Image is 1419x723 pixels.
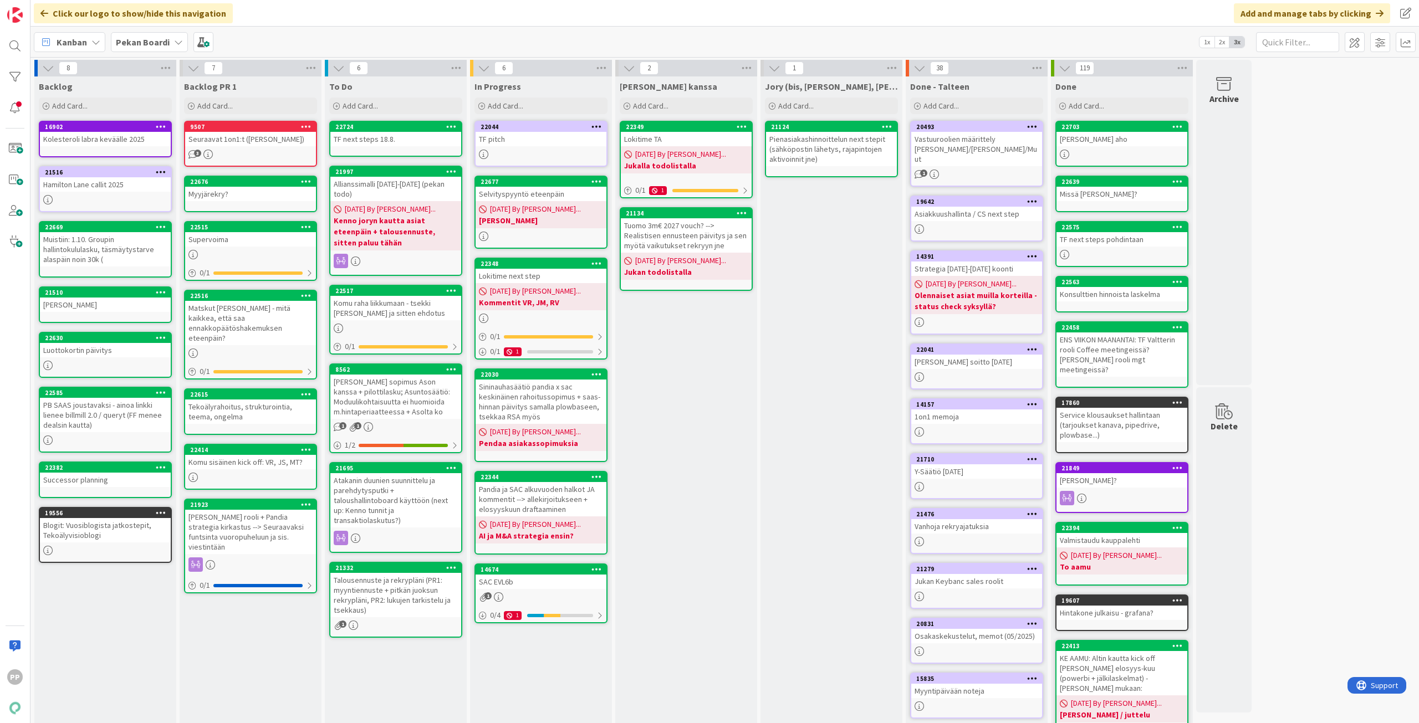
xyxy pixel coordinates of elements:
div: Hintakone julkaisu - grafana? [1056,606,1187,620]
div: 22615 [185,389,316,399]
div: 21510[PERSON_NAME] [40,288,171,312]
div: Vanhoja rekryajatuksia [911,519,1042,534]
span: [DATE] By [PERSON_NAME]... [490,519,581,530]
div: 21332Talousennuste ja rekrypläni (PR1: myyntiennuste + pitkän juoksun rekrypläni, PR2: lukujen ta... [330,563,461,617]
div: 22639 [1061,178,1187,186]
a: 21849[PERSON_NAME]? [1055,462,1188,513]
div: 21279Jukan Keybanc sales roolit [911,564,1042,588]
span: 0 / 1 [490,331,501,342]
div: 22458 [1061,324,1187,331]
div: 21279 [911,564,1042,574]
span: [DATE] By [PERSON_NAME]... [490,426,581,438]
div: 14391 [911,252,1042,261]
div: Successor planning [40,473,171,487]
div: Kolesteroli labra keväälle 2025 [40,132,171,146]
div: 21476 [916,510,1042,518]
a: 22615Tekoälyrahoitus, strukturointia, teema, ongelma [184,388,317,435]
a: 22703[PERSON_NAME] aho [1055,121,1188,167]
div: 22563Konsulttien hinnoista laskelma [1056,277,1187,301]
div: 21923[PERSON_NAME] rooli + Pandia strategia kirkastus --> Seuraavaksi funtsinta vuoropuheluun ja ... [185,500,316,554]
div: 1on1 memoja [911,409,1042,424]
div: 21124 [771,123,897,131]
input: Quick Filter... [1256,32,1339,52]
div: 22414 [185,445,316,455]
div: 22724 [330,122,461,132]
div: 19556 [40,508,171,518]
span: 1 / 2 [345,439,355,451]
a: 22041[PERSON_NAME] soitto [DATE] [910,343,1043,389]
span: 0 / 4 [490,609,501,621]
a: 21695Atakanin duunien suunnittelu ja parehdytysputki + taloushallintoboard käyttöön (next up: Ken... [329,462,462,553]
span: Add Card... [633,101,668,111]
div: 21134Tuomo 3m€ 2027 vouch? --> Realistisen ennusteen päivitys ja sen myötä vaikutukset rekryyn jne [621,208,752,253]
div: 22677Selvityspyyntö eteenpäin [476,177,606,201]
div: 21849 [1061,464,1187,472]
div: 22630 [45,334,171,342]
div: 22575TF next steps pohdintaan [1056,222,1187,247]
div: 21516 [45,168,171,176]
a: 22563Konsulttien hinnoista laskelma [1055,276,1188,312]
div: 8562[PERSON_NAME] sopimus Ason kanssa + pilottilasku; Asuntosäätiö: Moduulikohtaisuutta ei huomio... [330,365,461,419]
span: 1 [339,422,346,429]
div: 20493Vastuuroolien määrittely [PERSON_NAME]/[PERSON_NAME]/Muut [911,122,1042,166]
div: 21510 [45,289,171,296]
span: 1 [484,592,492,599]
a: 22516Matskut [PERSON_NAME] - mitä kaikkea, että saa ennakkopäätöshakemuksen eteenpäin?0/1 [184,290,317,380]
img: Visit kanbanzone.com [7,7,23,23]
div: 22414 [190,446,316,454]
span: 0 / 1 [490,346,501,357]
div: [PERSON_NAME] [40,298,171,312]
a: 21710Y-Säätiö [DATE] [910,453,1043,499]
div: 22044 [476,122,606,132]
span: Add Card... [923,101,959,111]
div: 14157 [911,399,1042,409]
div: 9507 [190,123,316,131]
div: 22458ENS VIIKON MAANANTAI: TF Valtterin rooli Coffee meetingeissä? [PERSON_NAME] rooli mgt meetin... [1056,322,1187,377]
div: 19556 [45,509,171,517]
a: 22669Muistiin: 1.10. Groupin hallintokululasku, täsmäytystarve alaspäin noin 30k ( [39,221,172,278]
div: 22669Muistiin: 1.10. Groupin hallintokululasku, täsmäytystarve alaspäin noin 30k ( [40,222,171,266]
div: 22563 [1061,278,1187,286]
div: 20831 [911,619,1042,629]
div: Tekoälyrahoitus, strukturointia, teema, ongelma [185,399,316,424]
b: Kommentit VR, JM, RV [479,297,603,308]
div: Blogit: Vuosiblogista jatkostepit, Tekoälyvisioblogi [40,518,171,542]
div: 22413KE AAMU: Altin kautta kick off [PERSON_NAME] elosyys-kuu (powerbi + jälkilaskelmat) - [PERSO... [1056,641,1187,695]
div: Komu raha liikkumaan - tsekki [PERSON_NAME] ja sitten ehdotus [330,296,461,320]
div: 21923 [190,501,316,509]
a: 22348Lokitime next step[DATE] By [PERSON_NAME]...Kommentit VR, JM, RV0/10/11 [474,258,608,360]
div: 22585 [40,388,171,398]
div: 20831 [916,620,1042,628]
span: Add Card... [1069,101,1104,111]
span: 0 / 1 [200,267,210,279]
div: 22615 [190,391,316,398]
div: Lokitime next step [476,269,606,283]
div: Selvityspyyntö eteenpäin [476,187,606,201]
div: 22344 [481,473,606,481]
div: 22515 [190,223,316,231]
div: 14674 [481,566,606,573]
div: 19642 [911,197,1042,207]
div: 22382 [40,463,171,473]
div: 22394 [1061,524,1187,532]
div: 21124Pienasiakashinnoittelun next stepit (sähköpostin lähetys, rajapintojen aktivoinnit jne) [766,122,897,166]
div: 17860 [1061,399,1187,407]
b: Jukalla todolistalla [624,160,748,171]
div: 22041 [916,346,1042,353]
div: 22349 [621,122,752,132]
div: [PERSON_NAME] aho [1056,132,1187,146]
a: 21279Jukan Keybanc sales roolit [910,563,1043,609]
span: [DATE] By [PERSON_NAME]... [635,148,726,160]
div: 22703 [1061,123,1187,131]
a: 14674SAC EVL6b0/41 [474,563,608,623]
a: 21510[PERSON_NAME] [39,286,172,323]
div: 0/1 [185,365,316,378]
div: 22724TF next steps 18.8. [330,122,461,146]
div: 22639Missä [PERSON_NAME]? [1056,177,1187,201]
div: Strategia [DATE]-[DATE] koonti [911,261,1042,276]
div: 21516 [40,167,171,177]
a: 22344Pandia ja SAC alkuvuoden halkot JA kommentit --> allekirjoitukseen + elosyyskuun draftaamine... [474,471,608,555]
div: 22563 [1056,277,1187,287]
b: Jukan todolistalla [624,266,748,278]
div: 22394 [1056,523,1187,533]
